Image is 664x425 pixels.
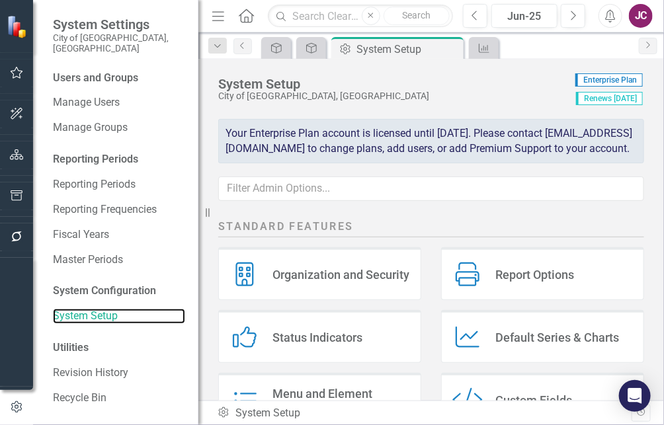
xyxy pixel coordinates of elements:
a: System Setup [53,309,185,324]
span: Renews [DATE] [576,92,643,105]
div: System Setup [217,406,632,421]
a: Reporting Frequencies [53,202,185,217]
div: System Setup [218,77,569,91]
h2: Standard Features [218,219,644,237]
div: System Configuration [53,284,185,299]
button: Search [384,7,450,25]
input: Search ClearPoint... [268,5,453,28]
button: JC [629,4,653,28]
a: Manage Groups [53,120,185,135]
a: Fiscal Years [53,227,185,243]
a: Recycle Bin [53,391,185,406]
div: Status Indicators [272,330,362,345]
small: City of [GEOGRAPHIC_DATA], [GEOGRAPHIC_DATA] [53,32,185,54]
a: Revision History [53,366,185,381]
div: Users and Groups [53,71,185,86]
button: Jun-25 [491,4,558,28]
a: Master Periods [53,252,185,268]
a: Reporting Periods [53,177,185,192]
span: Enterprise Plan [575,73,643,87]
span: System Settings [53,17,185,32]
div: Default Series & Charts [495,330,619,345]
a: Manage Users [53,95,185,110]
div: Your Enterprise Plan account is licensed until [DATE]. Please contact [EMAIL_ADDRESS][DOMAIN_NAME... [218,119,644,164]
div: System Setup [356,41,460,58]
div: Utilities [53,340,185,356]
div: Organization and Security [272,267,409,282]
div: Reporting Periods [53,152,185,167]
div: City of [GEOGRAPHIC_DATA], [GEOGRAPHIC_DATA] [218,91,569,101]
div: Report Options [495,267,574,282]
img: ClearPoint Strategy [7,15,30,38]
input: Filter Admin Options... [218,176,644,201]
div: Jun-25 [496,9,553,24]
div: Custom Fields [495,393,572,408]
span: Search [402,10,431,20]
div: Open Intercom Messenger [619,380,651,412]
div: Menu and Element Names [272,386,410,417]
